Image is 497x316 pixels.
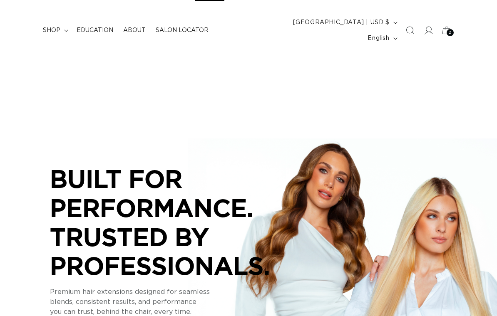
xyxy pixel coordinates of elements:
span: shop [43,27,60,34]
span: Education [77,27,113,34]
span: 2 [449,29,452,36]
span: Salon Locator [156,27,209,34]
summary: shop [38,22,72,39]
p: BUILT FOR PERFORMANCE. TRUSTED BY PROFESSIONALS. [50,164,300,280]
button: English [363,30,400,46]
span: [GEOGRAPHIC_DATA] | USD $ [293,18,390,27]
a: Education [72,22,118,39]
a: Salon Locator [151,22,214,39]
button: [GEOGRAPHIC_DATA] | USD $ [288,15,401,30]
summary: Search [401,21,419,39]
iframe: Chat Widget [455,276,497,316]
span: About [123,27,146,34]
a: About [118,22,151,39]
span: English [368,34,389,43]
